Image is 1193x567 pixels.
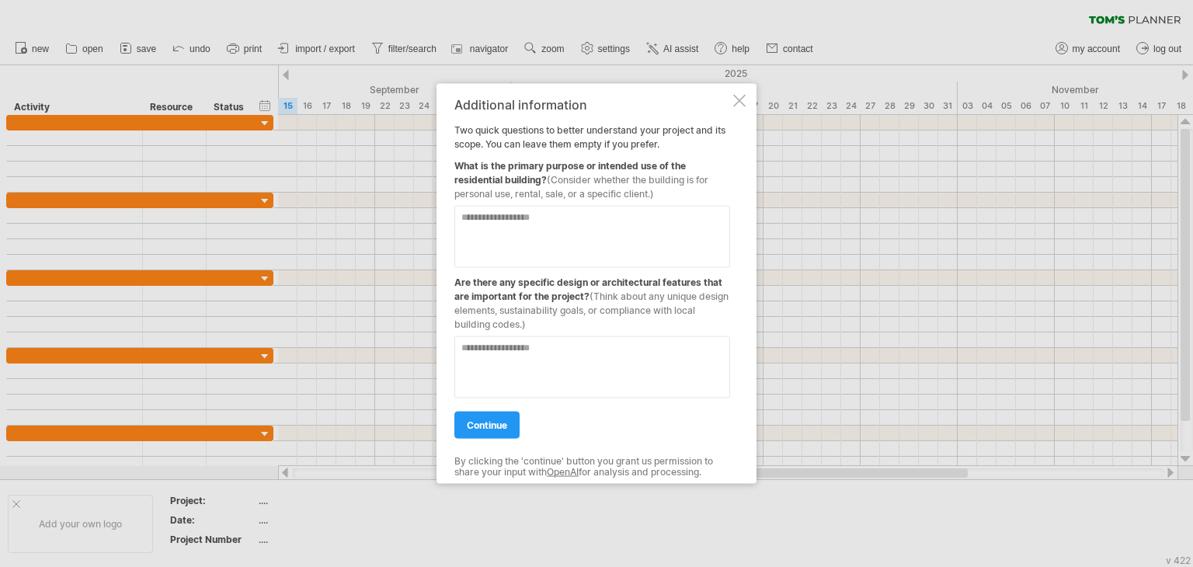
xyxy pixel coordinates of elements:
a: OpenAI [547,466,579,478]
div: Are there any specific design or architectural features that are important for the project? [454,268,730,332]
div: Two quick questions to better understand your project and its scope. You can leave them empty if ... [454,98,730,470]
div: Additional information [454,98,730,112]
div: By clicking the 'continue' button you grant us permission to share your input with for analysis a... [454,456,730,478]
span: (Think about any unique design elements, sustainability goals, or compliance with local building ... [454,290,729,330]
span: (Consider whether the building is for personal use, rental, sale, or a specific client.) [454,174,708,200]
a: continue [454,412,520,439]
span: continue [467,419,507,431]
div: What is the primary purpose or intended use of the residential building? [454,151,730,201]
